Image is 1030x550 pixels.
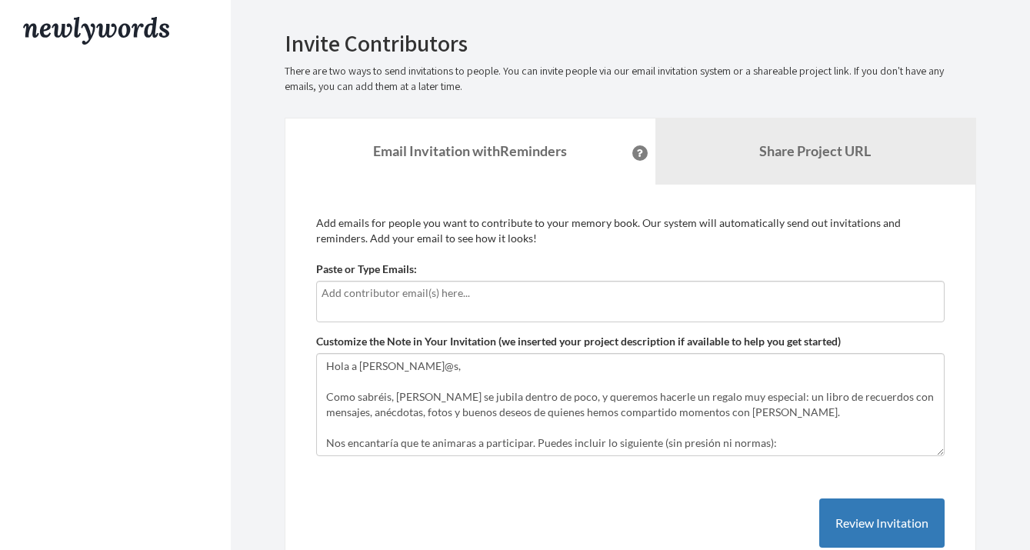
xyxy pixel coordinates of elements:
[759,142,871,159] b: Share Project URL
[316,262,417,277] label: Paste or Type Emails:
[316,353,945,456] textarea: Hola a [PERSON_NAME]@s, Como sabréis, [PERSON_NAME] se jubila dentro de poco, y queremos hacerle ...
[285,64,976,95] p: There are two ways to send invitations to people. You can invite people via our email invitation ...
[316,334,841,349] label: Customize the Note in Your Invitation (we inserted your project description if available to help ...
[23,17,169,45] img: Newlywords logo
[373,142,567,159] strong: Email Invitation with Reminders
[819,498,945,548] button: Review Invitation
[316,215,945,246] p: Add emails for people you want to contribute to your memory book. Our system will automatically s...
[322,285,939,302] input: Add contributor email(s) here...
[285,31,976,56] h2: Invite Contributors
